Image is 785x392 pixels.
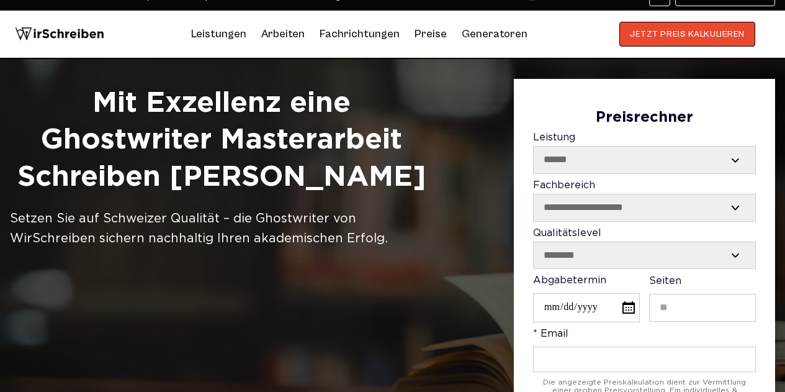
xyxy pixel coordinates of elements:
[619,22,755,47] button: JETZT PREIS KALKULIEREN
[10,85,433,196] h1: Mit Exzellenz eine Ghostwriter Masterarbeit Schreiben [PERSON_NAME]
[649,276,681,286] span: Seiten
[534,147,755,173] select: Leistung
[533,132,756,174] label: Leistung
[533,293,640,322] input: Abgabetermin
[534,194,755,221] select: Fachbereich
[415,27,447,40] a: Preise
[534,242,755,268] select: Qualitätslevel
[10,209,433,248] div: Setzen Sie auf Schweizer Qualität – die Ghostwriter von WirSchreiben sichern nachhaltig Ihren aka...
[261,24,305,44] a: Arbeiten
[533,275,640,322] label: Abgabetermin
[533,180,756,222] label: Fachbereich
[533,228,756,270] label: Qualitätslevel
[533,329,756,371] label: * Email
[320,24,400,44] a: Fachrichtungen
[462,24,527,44] a: Generatoren
[191,24,246,44] a: Leistungen
[533,109,756,127] div: Preisrechner
[533,347,756,372] input: * Email
[15,22,104,47] img: logo wirschreiben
